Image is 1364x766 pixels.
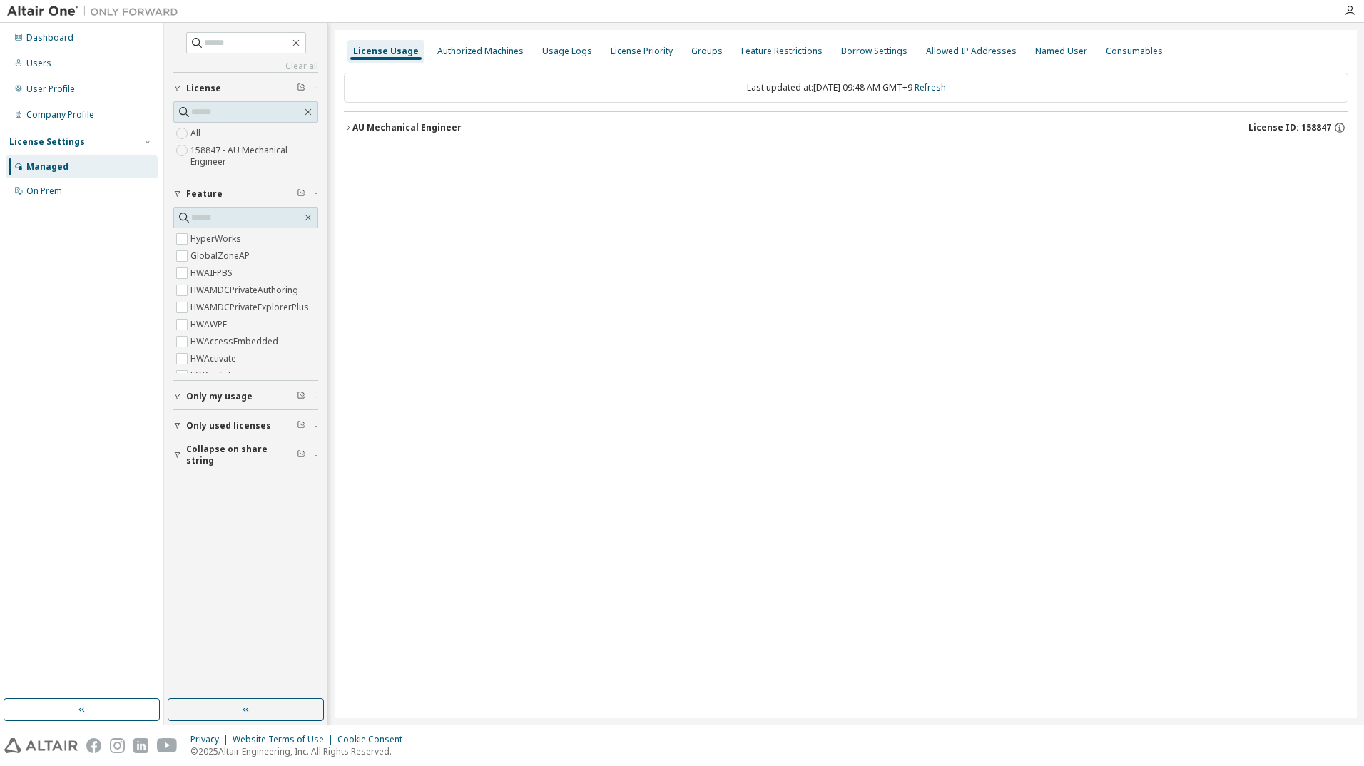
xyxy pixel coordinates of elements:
span: Collapse on share string [186,444,297,466]
div: Company Profile [26,109,94,121]
span: License ID: 158847 [1248,122,1331,133]
label: HWAMDCPrivateAuthoring [190,282,301,299]
div: License Priority [611,46,673,57]
div: Allowed IP Addresses [926,46,1017,57]
span: Clear filter [297,449,305,461]
a: Clear all [173,61,318,72]
img: linkedin.svg [133,738,148,753]
span: Clear filter [297,83,305,94]
div: Managed [26,161,68,173]
div: License Settings [9,136,85,148]
label: 158847 - AU Mechanical Engineer [190,142,318,170]
div: On Prem [26,185,62,197]
div: Dashboard [26,32,73,44]
div: Groups [691,46,723,57]
div: Privacy [190,734,233,745]
label: All [190,125,203,142]
button: Collapse on share string [173,439,318,471]
div: Named User [1035,46,1087,57]
label: GlobalZoneAP [190,247,253,265]
div: User Profile [26,83,75,95]
div: Authorized Machines [437,46,524,57]
span: Only my usage [186,391,253,402]
img: altair_logo.svg [4,738,78,753]
div: Usage Logs [542,46,592,57]
div: Website Terms of Use [233,734,337,745]
div: Consumables [1106,46,1163,57]
label: HyperWorks [190,230,244,247]
label: HWAMDCPrivateExplorerPlus [190,299,312,316]
span: Clear filter [297,420,305,431]
img: Altair One [7,4,185,19]
p: © 2025 Altair Engineering, Inc. All Rights Reserved. [190,745,411,757]
div: Feature Restrictions [741,46,823,57]
span: Only used licenses [186,420,271,431]
span: Clear filter [297,188,305,200]
div: Cookie Consent [337,734,411,745]
a: Refresh [915,81,946,93]
span: Clear filter [297,391,305,402]
label: HWAIFPBS [190,265,235,282]
img: youtube.svg [157,738,178,753]
div: License Usage [353,46,419,57]
span: Feature [186,188,223,200]
div: Borrow Settings [841,46,907,57]
span: License [186,83,221,94]
label: HWAccessEmbedded [190,333,281,350]
div: AU Mechanical Engineer [352,122,462,133]
button: Only my usage [173,381,318,412]
label: HWAcufwh [190,367,236,384]
label: HWActivate [190,350,239,367]
button: Only used licenses [173,410,318,441]
div: Last updated at: [DATE] 09:48 AM GMT+9 [344,73,1348,103]
label: HWAWPF [190,316,230,333]
img: facebook.svg [86,738,101,753]
button: Feature [173,178,318,210]
div: Users [26,58,51,69]
img: instagram.svg [110,738,125,753]
button: AU Mechanical EngineerLicense ID: 158847 [344,112,1348,143]
button: License [173,73,318,104]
